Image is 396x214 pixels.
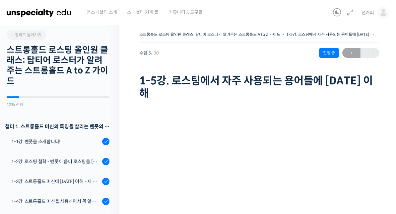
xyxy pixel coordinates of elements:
div: 1-2강. 로스팅 철학 - 벤풋이 옴니 로스팅을 [DATE] 않는 이유 [11,158,100,165]
a: 강의로 돌아가기 [7,30,46,40]
span: 강의로 돌아가기 [10,32,41,37]
span: / 30 [151,50,159,56]
span: 선커피 [362,10,374,16]
a: 1-5강. 로스팅에서 자주 사용되는 용어들에 [DATE] 이해 [286,32,377,37]
h2: 스트롱홀드 로스팅 올인원 클래스: 탑티어 로스터가 알려주는 스트롱홀드 A to Z 가이드 [7,45,109,86]
div: 1-3강. 스트롱홀드 머신에 [DATE] 이해 - 세 가지 열원이 만들어내는 변화 [11,178,100,185]
h1: 1-5강. 로스팅에서 자주 사용되는 용어들에 [DATE] 이해 [139,74,379,100]
div: 1-4강. 스트롱홀드 머신을 사용하면서 꼭 알고 있어야 할 유의사항 [11,198,100,205]
span: 수업 5 [139,51,159,55]
a: ←이전 [342,48,361,58]
div: 진행 중 [319,48,339,58]
h3: 챕터 1. 스트롱홀드 머신의 특징을 살리는 벤풋의 로스팅 방식 [5,122,109,131]
div: 12% 진행 [7,103,109,107]
a: 스트롱홀드 로스팅 올인원 클래스: 탑티어 로스터가 알려주는 스트롱홀드 A to Z 가이드 [139,32,280,37]
span: ← [342,49,361,57]
div: 1-1강. 벤풋을 소개합니다! [11,138,100,145]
